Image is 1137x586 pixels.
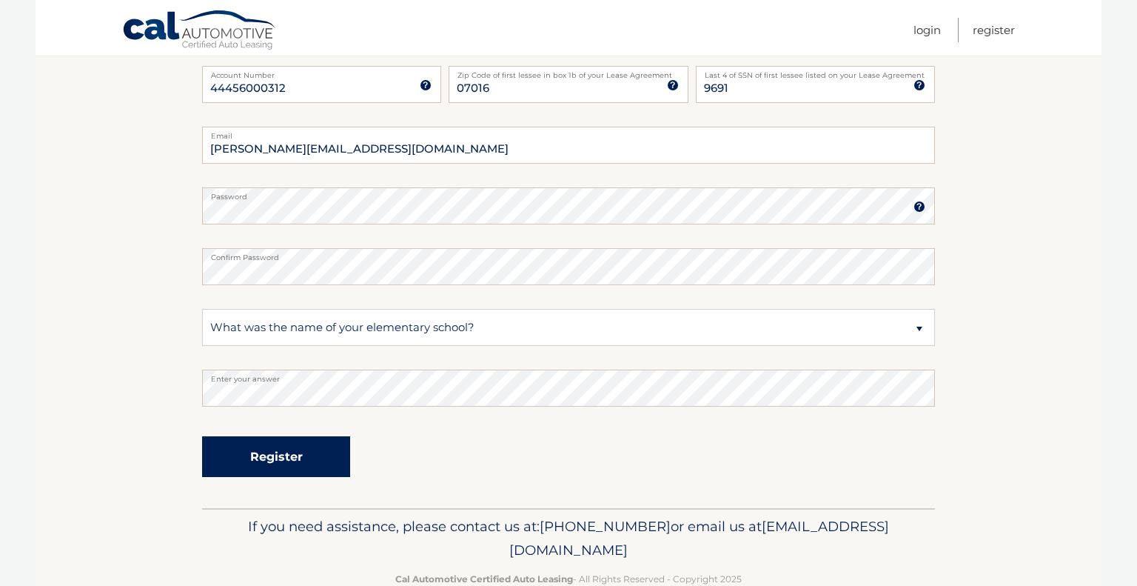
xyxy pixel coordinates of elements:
[667,79,679,91] img: tooltip.svg
[212,515,925,562] p: If you need assistance, please contact us at: or email us at
[202,66,441,78] label: Account Number
[696,66,935,78] label: Last 4 of SSN of first lessee listed on your Lease Agreement
[202,66,441,103] input: Account Number
[202,187,935,199] label: Password
[696,66,935,103] input: SSN or EIN (last 4 digits only)
[913,18,941,42] a: Login
[202,127,935,139] label: Email
[973,18,1015,42] a: Register
[202,127,935,164] input: Email
[540,518,671,535] span: [PHONE_NUMBER]
[395,573,573,585] strong: Cal Automotive Certified Auto Leasing
[913,201,925,213] img: tooltip.svg
[509,518,889,559] span: [EMAIL_ADDRESS][DOMAIN_NAME]
[913,79,925,91] img: tooltip.svg
[420,79,432,91] img: tooltip.svg
[202,248,935,260] label: Confirm Password
[122,10,278,53] a: Cal Automotive
[202,436,350,477] button: Register
[449,66,688,78] label: Zip Code of first lessee in box 1b of your Lease Agreement
[449,66,688,103] input: Zip Code
[202,370,935,382] label: Enter your answer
